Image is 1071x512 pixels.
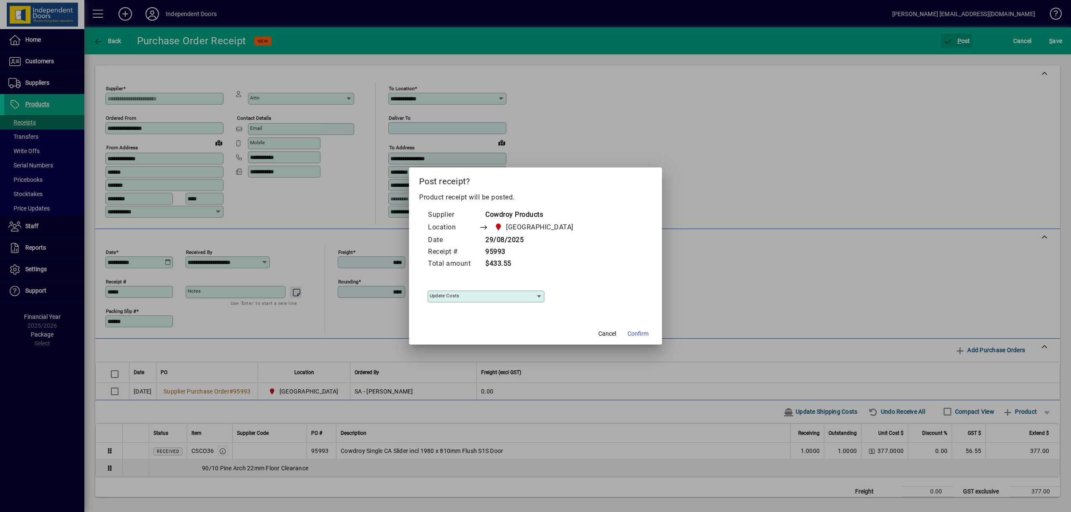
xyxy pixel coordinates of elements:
td: Cowdroy Products [479,209,589,221]
mat-label: Update costs [430,293,459,299]
td: Receipt # [428,246,479,258]
td: Date [428,234,479,246]
span: Cancel [598,329,616,338]
td: Supplier [428,209,479,221]
td: 95993 [479,246,589,258]
p: Product receipt will be posted. [419,192,652,202]
td: $433.55 [479,258,589,270]
span: Christchurch [492,221,577,233]
td: Location [428,221,479,234]
button: Cancel [594,326,621,341]
button: Confirm [624,326,652,341]
td: 29/08/2025 [479,234,589,246]
span: Confirm [627,329,649,338]
h2: Post receipt? [409,167,662,192]
span: [GEOGRAPHIC_DATA] [506,222,573,232]
td: Total amount [428,258,479,270]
